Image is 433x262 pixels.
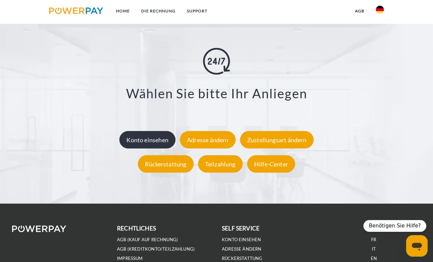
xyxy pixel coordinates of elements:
[119,131,175,149] div: Konto einsehen
[247,155,295,173] div: Hilfe-Center
[30,85,403,101] h3: Wählen Sie bitte Ihr Anliegen
[203,48,230,74] img: online-shopping.svg
[371,256,377,261] a: EN
[110,5,135,17] a: Home
[372,246,376,252] a: IT
[245,160,297,168] a: Hilfe-Center
[117,256,143,261] a: IMPRESSUM
[138,155,194,173] div: Rückerstattung
[117,246,195,252] a: AGB (Kreditkonto/Teilzahlung)
[363,220,426,232] div: Benötigen Sie Hilfe?
[180,131,236,149] div: Adresse ändern
[49,7,103,14] img: logo-powerpay.svg
[238,136,315,144] a: Zustellungsart ändern
[376,6,384,14] img: de
[181,5,213,17] a: SUPPORT
[222,237,261,243] a: Konto einsehen
[349,5,370,17] a: agb
[196,160,244,168] a: Teilzahlung
[240,131,314,149] div: Zustellungsart ändern
[222,225,260,232] b: self service
[135,5,181,17] a: DIE RECHNUNG
[198,155,243,173] div: Teilzahlung
[117,237,178,243] a: AGB (Kauf auf Rechnung)
[118,136,177,144] a: Konto einsehen
[12,225,66,232] img: logo-powerpay-white.svg
[222,246,262,252] a: Adresse ändern
[117,225,156,232] b: rechtliches
[371,237,376,243] a: FR
[136,160,195,168] a: Rückerstattung
[371,227,377,233] a: DE
[222,256,263,261] a: Rückerstattung
[178,136,237,144] a: Adresse ändern
[406,235,428,257] iframe: Schaltfläche zum Öffnen des Messaging-Fensters; Konversation läuft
